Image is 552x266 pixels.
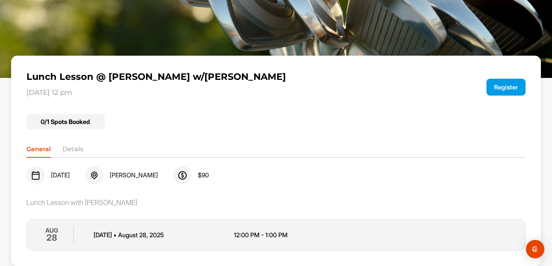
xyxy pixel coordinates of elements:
span: $ 90 [198,172,209,179]
img: svg+xml;base64,PHN2ZyB3aWR0aD0iMjQiIGhlaWdodD0iMjQiIHZpZXdCb3g9IjAgMCAyNCAyNCIgZmlsbD0ibm9uZSIgeG... [178,171,187,180]
h2: 28 [46,231,57,244]
p: [DATE] August 28 , 2025 [94,230,234,240]
img: svg+xml;base64,PHN2ZyB3aWR0aD0iMjQiIGhlaWdodD0iMjQiIHZpZXdCb3g9IjAgMCAyNCAyNCIgZmlsbD0ibm9uZSIgeG... [90,171,99,180]
p: [DATE] 12 pm [26,89,426,97]
li: Details [62,145,84,157]
div: Open Intercom Messenger [526,240,544,258]
span: • [113,231,117,239]
p: 12:00 PM - 1:00 PM [234,230,374,240]
span: [PERSON_NAME] [110,172,158,179]
div: 0 / 1 Spots Booked [26,114,105,129]
button: Register [486,79,526,96]
img: svg+xml;base64,PHN2ZyB3aWR0aD0iMjQiIGhlaWdodD0iMjQiIHZpZXdCb3g9IjAgMCAyNCAyNCIgZmlsbD0ibm9uZSIgeG... [31,171,40,180]
div: Lunch Lesson with [PERSON_NAME] [26,198,526,207]
li: General [26,145,51,157]
p: AUG [45,226,58,235]
span: [DATE] [51,172,70,179]
p: Lunch Lesson @ [PERSON_NAME] w/[PERSON_NAME] [26,71,426,82]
